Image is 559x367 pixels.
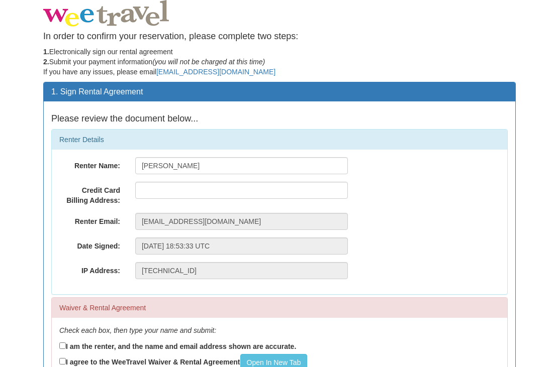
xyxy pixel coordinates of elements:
div: Renter Details [52,130,507,150]
h4: In order to confirm your reservation, please complete two steps: [43,32,516,42]
label: I am the renter, and the name and email address shown are accurate. [59,340,296,351]
h4: Please review the document below... [51,114,508,124]
p: Electronically sign our rental agreement Submit your payment information If you have any issues, ... [43,47,516,77]
label: Credit Card Billing Address: [52,182,128,205]
strong: 2. [43,58,49,66]
strong: 1. [43,48,49,56]
h3: 1. Sign Rental Agreement [51,87,508,96]
label: Renter Email: [52,213,128,226]
label: Date Signed: [52,237,128,251]
label: IP Address: [52,262,128,276]
em: Check each box, then type your name and submit: [59,326,216,334]
a: [EMAIL_ADDRESS][DOMAIN_NAME] [156,68,275,76]
div: Waiver & Rental Agreement [52,298,507,318]
input: I agree to the WeeTravel Waiver & Rental AgreementOpen In New Tab [59,358,66,364]
label: Renter Name: [52,157,128,171]
em: (you will not be charged at this time) [152,58,265,66]
input: I am the renter, and the name and email address shown are accurate. [59,342,66,349]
